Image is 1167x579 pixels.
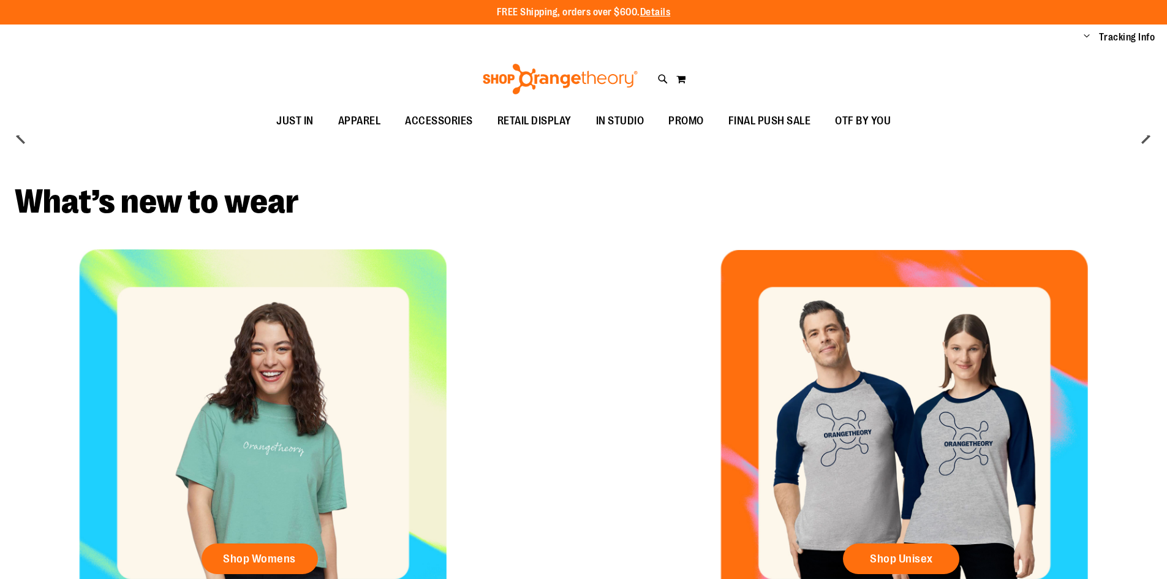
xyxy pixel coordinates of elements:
span: FINAL PUSH SALE [728,107,811,135]
button: next [1133,124,1158,148]
span: RETAIL DISPLAY [497,107,572,135]
p: FREE Shipping, orders over $600. [497,6,671,20]
button: Account menu [1084,31,1090,44]
a: Tracking Info [1099,31,1155,44]
a: ACCESSORIES [393,107,485,135]
a: PROMO [656,107,716,135]
span: APPAREL [338,107,381,135]
span: OTF BY YOU [835,107,891,135]
a: FINAL PUSH SALE [716,107,823,135]
a: Shop Unisex [843,543,959,574]
span: IN STUDIO [596,107,644,135]
a: JUST IN [264,107,326,135]
span: Shop Unisex [870,552,933,566]
a: Details [640,7,671,18]
button: prev [9,124,34,148]
a: RETAIL DISPLAY [485,107,584,135]
span: JUST IN [276,107,314,135]
a: APPAREL [326,107,393,135]
a: IN STUDIO [584,107,657,135]
span: Shop Womens [223,552,296,566]
h2: What’s new to wear [15,185,1152,219]
img: Shop Orangetheory [481,64,640,94]
span: ACCESSORIES [405,107,473,135]
a: Shop Womens [202,543,318,574]
span: PROMO [668,107,704,135]
a: OTF BY YOU [823,107,903,135]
